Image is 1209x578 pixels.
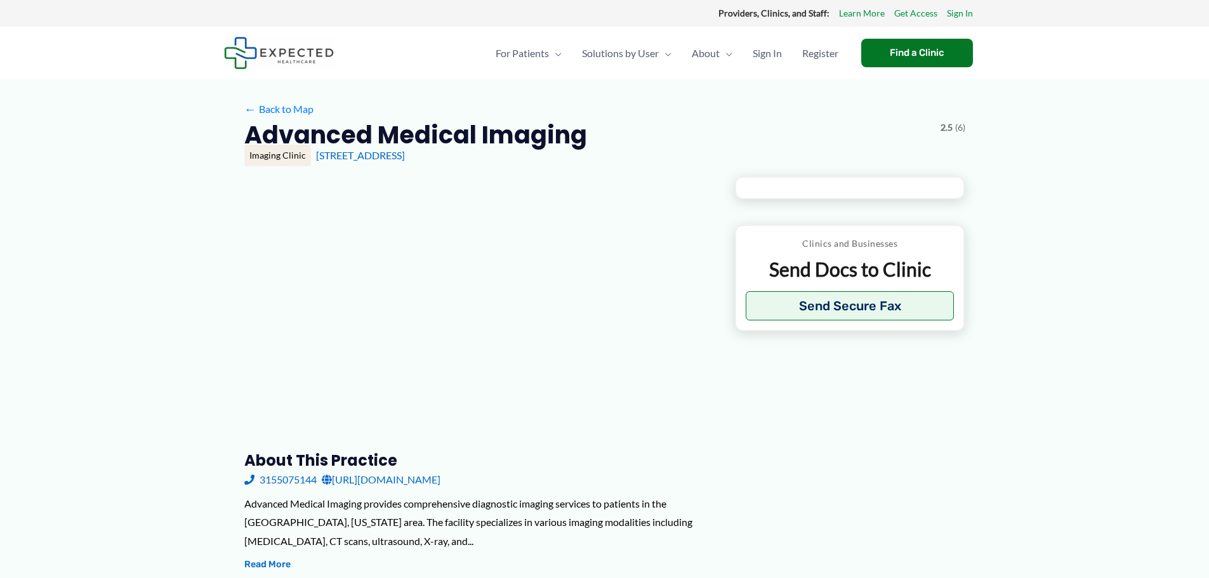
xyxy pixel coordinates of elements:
[244,470,317,489] a: 3155075144
[244,145,311,166] div: Imaging Clinic
[802,31,838,76] span: Register
[746,235,955,252] p: Clinics and Businesses
[753,31,782,76] span: Sign In
[746,291,955,320] button: Send Secure Fax
[244,450,715,470] h3: About this practice
[244,100,314,119] a: ←Back to Map
[941,119,953,136] span: 2.5
[743,31,792,76] a: Sign In
[549,31,562,76] span: Menu Toggle
[792,31,849,76] a: Register
[659,31,671,76] span: Menu Toggle
[244,119,587,150] h2: Advanced Medical Imaging
[746,257,955,282] p: Send Docs to Clinic
[682,31,743,76] a: AboutMenu Toggle
[718,8,829,18] strong: Providers, Clinics, and Staff:
[244,494,715,551] div: Advanced Medical Imaging provides comprehensive diagnostic imaging services to patients in the [G...
[244,557,291,572] button: Read More
[955,119,965,136] span: (6)
[947,5,973,22] a: Sign In
[496,31,549,76] span: For Patients
[244,103,256,115] span: ←
[572,31,682,76] a: Solutions by UserMenu Toggle
[582,31,659,76] span: Solutions by User
[486,31,849,76] nav: Primary Site Navigation
[839,5,885,22] a: Learn More
[861,39,973,67] a: Find a Clinic
[720,31,732,76] span: Menu Toggle
[224,37,334,69] img: Expected Healthcare Logo - side, dark font, small
[486,31,572,76] a: For PatientsMenu Toggle
[692,31,720,76] span: About
[316,149,405,161] a: [STREET_ADDRESS]
[322,470,440,489] a: [URL][DOMAIN_NAME]
[894,5,937,22] a: Get Access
